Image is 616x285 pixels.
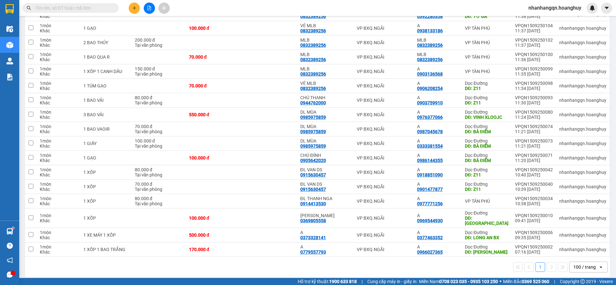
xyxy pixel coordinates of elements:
li: VP Gửi: [2,32,55,44]
button: plus [129,3,140,14]
div: MLB [417,52,458,57]
div: VP BXQ.NGÃI [357,69,410,74]
div: A [417,81,458,86]
div: VPQN1509250042 [515,167,553,172]
div: 1 XỐP 1 BAO TRẮNG [83,247,128,252]
div: DĐ: TƯ GA [465,14,509,19]
div: VPQN1509250104 [515,23,553,28]
div: 70.000 đ [189,83,238,88]
div: VP BXQ.NGÃI [357,26,410,31]
div: 11:37 [DATE] [515,28,553,33]
div: VP BXQ.NGÃI [357,141,410,146]
div: Dọc Đường [465,153,509,158]
div: 1 món [40,37,77,43]
div: 0832389256 [300,43,326,48]
div: A [417,124,458,129]
span: notification [7,257,13,263]
img: warehouse-icon [6,42,13,48]
div: A [417,182,458,187]
div: VPQN1509250071 [515,153,553,158]
div: A [300,230,351,235]
li: SL: [77,26,130,38]
div: CHÚ THANH [300,95,351,100]
div: Tại văn phòng [135,100,183,105]
div: VP BXQ.NGÃI [357,232,410,238]
div: nhanhangqn.hoanghuy [559,26,606,31]
div: VPQN1509250102 [515,37,553,43]
div: 80.000 đ [135,167,183,172]
div: Dọc Đường [465,81,509,86]
div: A [417,23,458,28]
div: 0901477877 [417,187,443,192]
span: | [362,278,363,285]
span: Miền Bắc [503,278,549,285]
div: 0915630457 [300,187,326,192]
div: VP BXQ.NGÃI [357,112,410,117]
div: VP BXQ.NGÃI [357,199,410,204]
div: 0832389256 [417,43,443,48]
div: 1 GẠO [83,26,128,31]
div: nhanhangqn.hoanghuy [559,170,606,175]
div: VP BXQ.NGÃI [357,98,410,103]
div: 10:40 [DATE] [515,172,553,177]
div: 0369805558 [300,218,326,223]
div: 70.000 đ [135,182,183,187]
div: 100 / trang [573,264,596,270]
div: 0903136568 [417,71,443,77]
div: 0944762000 [300,100,326,105]
div: DĐ: Z11 [465,172,509,177]
div: 200.000 đ [135,37,183,43]
div: VÉ MLB [300,81,351,86]
div: VPQN1509250002 [515,244,553,249]
div: 09:41 [DATE] [515,218,553,223]
div: 1 món [40,244,77,249]
div: 0832389256 [300,71,326,77]
img: icon-new-feature [589,5,595,11]
div: VP BXQ.NGÃI [357,170,410,175]
div: 0966027365 [417,249,443,255]
div: TẤN LỘC [300,213,351,218]
div: 11:36 [DATE] [515,57,553,62]
div: A [417,244,458,249]
div: 11:30 [DATE] [515,100,553,105]
div: 1 món [40,196,77,201]
sup: 1 [12,227,14,229]
div: Dọc Đường [465,244,509,249]
div: VP BXQ.NGÃI [357,126,410,132]
div: DĐ: Z11 [465,100,509,105]
div: A [417,213,458,218]
div: 0918851090 [417,172,443,177]
b: Công ty TNHH MTV DV-VT [PERSON_NAME] [2,3,50,31]
li: CR : [77,38,130,50]
div: 0832389256 [300,28,326,33]
div: Tại văn phòng [135,201,183,206]
div: 0832389256 [300,14,326,19]
li: VP Nhận: [77,2,130,14]
button: 1 [535,262,545,272]
div: 1 món [40,167,77,172]
div: nhanhangqn.hoanghuy [559,155,606,160]
img: warehouse-icon [6,228,13,235]
div: 1 XỐP [83,170,128,175]
div: VÉ MLB [300,23,351,28]
div: Dọc Đường [465,110,509,115]
div: A [417,66,458,71]
div: 0987045678 [417,129,443,134]
div: VPQN1509250010 [515,213,553,218]
div: 0985975859 [300,143,326,149]
div: VP TÂN PHÚ [465,199,509,204]
div: DL MÙA [300,138,351,143]
div: 0914413530 [300,201,326,206]
div: nhanhangqn.hoanghuy [559,184,606,189]
div: nhanhangqn.hoanghuy [559,83,606,88]
div: 0333381554 [417,143,443,149]
div: 100.000 đ [189,26,238,31]
div: DL MÙA [300,124,351,129]
div: 1 BAO QUA R [83,54,128,60]
div: nhanhangqn.hoanghuy [559,98,606,103]
div: Khác [40,187,77,192]
div: 0832389256 [300,57,326,62]
li: Ng/nhận: [2,44,55,56]
div: nhanhangqn.hoanghuy [559,112,606,117]
div: VP BXQ.NGÃI [357,83,410,88]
